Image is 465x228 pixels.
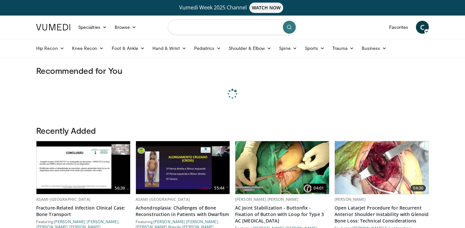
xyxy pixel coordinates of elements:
[335,205,429,224] a: Open Latarjet Procedure for Recurrent Anterior Shoulder Instability with Glenoid Bone Loss: Techn...
[335,141,429,194] img: 2b2da37e-a9b6-423e-b87e-b89ec568d167.620x360_q85_upscale.jpg
[68,42,108,55] a: Knee Recon
[36,141,130,194] a: 56:39
[168,19,297,35] input: Search topics, interventions
[36,125,429,136] h3: Recently Added
[136,205,230,218] a: Achondroplasia: Challenges of Bone Reconstruction in Patients with Dwarfism
[36,197,90,202] a: ASAMI-[GEOGRAPHIC_DATA]
[235,141,329,194] img: c2f644dc-a967-485d-903d-283ce6bc3929.620x360_q85_upscale.jpg
[111,21,140,34] a: Browse
[136,141,230,194] a: 55:44
[190,42,225,55] a: Pediatrics
[37,3,428,13] a: Vumedi Week 2025 ChannelWATCH NOW
[212,185,227,191] span: 55:44
[36,24,70,30] img: VuMedi Logo
[225,42,275,55] a: Shoulder & Elbow
[301,42,329,55] a: Sports
[136,197,190,202] a: ASAMI-[GEOGRAPHIC_DATA]
[54,219,119,224] a: [PERSON_NAME] [PERSON_NAME]
[36,205,130,218] a: Fracture-Related Infection Clinical Case: Bone Transport
[335,141,429,194] a: 04:30
[328,42,358,55] a: Trauma
[335,197,366,202] a: [PERSON_NAME]
[410,185,426,191] span: 04:30
[416,21,429,34] a: C
[358,42,391,55] a: Business
[311,185,326,191] span: 04:01
[108,42,149,55] a: Foot & Ankle
[36,141,130,194] img: 7827b68c-edda-4073-a757-b2e2fb0a5246.620x360_q85_upscale.jpg
[32,42,68,55] a: Hip Recon
[74,21,111,34] a: Specialties
[136,141,230,194] img: 4f2bc282-22c3-41e7-a3f0-d3b33e5d5e41.620x360_q85_upscale.jpg
[235,141,329,194] a: 04:01
[153,219,218,224] a: [PERSON_NAME] [PERSON_NAME]
[385,21,412,34] a: Favorites
[149,42,190,55] a: Hand & Wrist
[235,205,329,224] a: AC Joint Stabilization - Buttonfix - Fixation of Button with Loop for Type 3 AC [MEDICAL_DATA]
[112,185,128,191] span: 56:39
[249,3,284,13] span: WATCH NOW
[275,42,301,55] a: Spine
[235,197,298,202] a: [PERSON_NAME] [PERSON_NAME]
[36,65,429,76] h3: Recommended for You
